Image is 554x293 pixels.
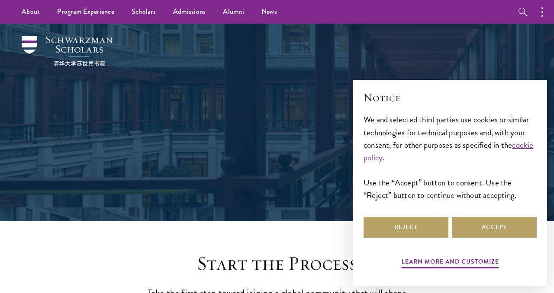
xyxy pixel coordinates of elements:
button: Learn more and customize [402,256,499,270]
a: cookie policy [364,139,534,164]
div: We and selected third parties use cookies or similar technologies for technical purposes and, wit... [364,113,537,201]
h2: Notice [364,90,537,105]
button: Accept [452,217,537,238]
button: Reject [364,217,448,238]
h2: Start the Process [143,252,411,276]
img: Schwarzman Scholars [22,36,113,66]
